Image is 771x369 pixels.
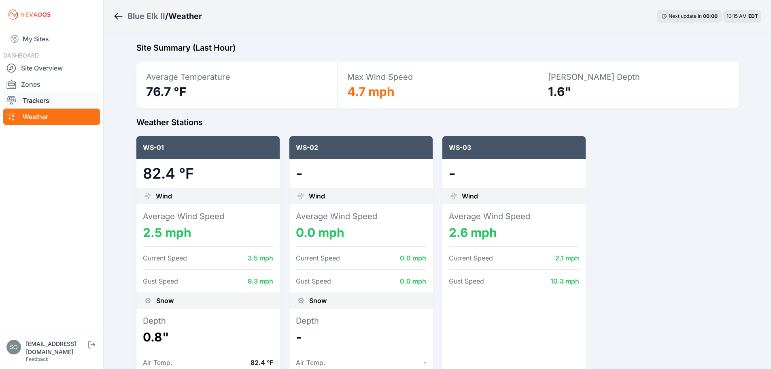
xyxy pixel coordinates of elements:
nav: Breadcrumb [113,6,202,27]
div: WS-03 [442,136,586,159]
dt: Depth [296,315,426,326]
dt: Air Temp. [296,358,325,367]
a: Feedback [26,356,49,362]
dt: Current Speed [143,253,187,263]
div: WS-02 [289,136,433,159]
dt: Gust Speed [143,276,178,286]
a: Trackers [3,92,100,109]
img: Nevados [6,8,52,21]
dd: - [296,165,426,181]
dd: 0.0 mph [296,225,426,240]
a: My Sites [3,29,100,49]
div: 00 : 00 [703,13,718,19]
dd: 2.6 mph [449,225,579,240]
dt: Air Temp. [143,358,172,367]
dd: 0.0 mph [400,253,426,263]
dt: Average Wind Speed [296,211,426,222]
dt: Current Speed [296,253,340,263]
span: Snow [156,296,174,305]
dd: - [296,330,426,344]
span: Max Wind Speed [347,72,413,82]
h2: Weather Stations [136,117,739,128]
span: 1.6" [548,84,571,99]
dd: 2.1 mph [555,253,579,263]
div: WS-01 [136,136,280,159]
a: Site Overview [3,60,100,76]
dt: Gust Speed [296,276,331,286]
a: Blue Elk II [127,11,165,22]
span: 76.7 °F [146,84,187,99]
span: [PERSON_NAME] Depth [548,72,640,82]
span: Wind [462,191,478,201]
span: 4.7 mph [347,84,395,99]
dt: Depth [143,315,273,326]
dt: Gust Speed [449,276,484,286]
div: [EMAIL_ADDRESS][DOMAIN_NAME] [26,340,87,356]
dd: 82.4 °F [251,358,273,367]
span: Average Temperature [146,72,230,82]
dd: 82.4 °F [143,165,273,181]
span: Wind [309,191,325,201]
dt: Current Speed [449,253,493,263]
dt: Average Wind Speed [143,211,273,222]
span: Wind [156,191,172,201]
dd: 0.0 mph [400,276,426,286]
span: EDT [748,13,758,19]
img: solarae@invenergy.com [6,340,21,354]
dd: 3.5 mph [248,253,273,263]
dd: 9.3 mph [248,276,273,286]
dt: Average Wind Speed [449,211,579,222]
h3: Weather [168,11,202,22]
h2: Site Summary (Last Hour) [136,42,739,53]
a: Zones [3,76,100,92]
span: Snow [309,296,327,305]
dd: 2.5 mph [143,225,273,240]
dd: 10.3 mph [550,276,579,286]
dd: - [423,358,426,367]
a: Weather [3,109,100,125]
dd: - [449,165,579,181]
span: 10:15 AM [726,13,747,19]
span: DASHBOARD [3,52,39,59]
span: / [165,11,168,22]
dd: 0.8" [143,330,273,344]
span: Next update in [669,13,702,19]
